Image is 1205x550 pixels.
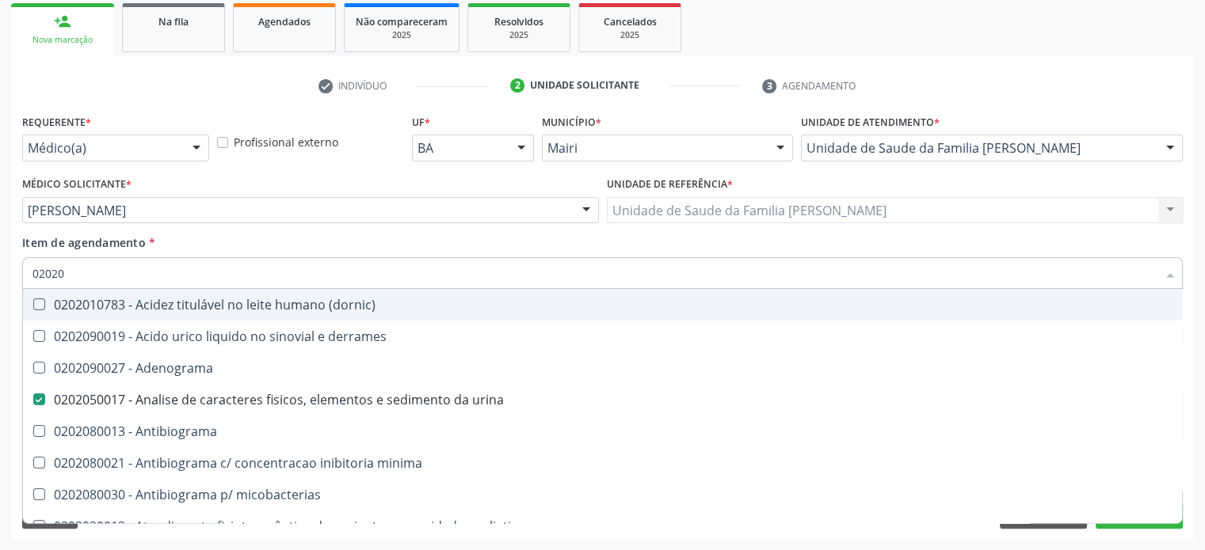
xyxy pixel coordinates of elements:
div: person_add [54,13,71,30]
label: Unidade de atendimento [801,110,940,135]
span: [PERSON_NAME] [28,203,566,218]
span: Resolvidos [494,15,543,28]
div: 0202080013 - Antibiograma [32,425,1173,438]
div: 0202080030 - Antibiograma p/ micobacterias [32,488,1173,501]
div: 2025 [590,29,669,41]
div: 0202010783 - Acidez titulável no leite humano (dornic) [32,298,1173,311]
div: 0302020012 - Atendimento fisioterapêutico de paciente com cuidados paliativos [32,520,1173,533]
span: Médico(a) [28,140,177,156]
span: Na fila [158,15,189,28]
span: BA [418,140,501,156]
div: 0202050017 - Analise de caracteres fisicos, elementos e sedimento da urina [32,393,1173,406]
label: Profissional externo [234,134,338,150]
label: Médico Solicitante [22,173,132,197]
div: 0202080021 - Antibiograma c/ concentracao inibitoria minima [32,457,1173,469]
span: Unidade de Saude da Familia [PERSON_NAME] [807,140,1150,156]
span: Agendados [258,15,311,28]
div: 2 [510,78,524,93]
label: UF [412,110,430,135]
input: Buscar por procedimentos [32,257,1157,289]
div: Unidade solicitante [530,78,639,93]
div: 0202090027 - Adenograma [32,362,1173,374]
div: 2025 [479,29,559,41]
div: 0202090019 - Acido urico liquido no sinovial e derrames [32,330,1173,343]
span: Cancelados [604,15,657,28]
div: Nova marcação [22,34,103,46]
div: 2025 [356,29,448,41]
span: Mairi [547,140,761,156]
span: Não compareceram [356,15,448,28]
label: Unidade de referência [607,173,733,197]
label: Requerente [22,110,91,135]
span: Item de agendamento [22,235,146,250]
label: Município [542,110,601,135]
